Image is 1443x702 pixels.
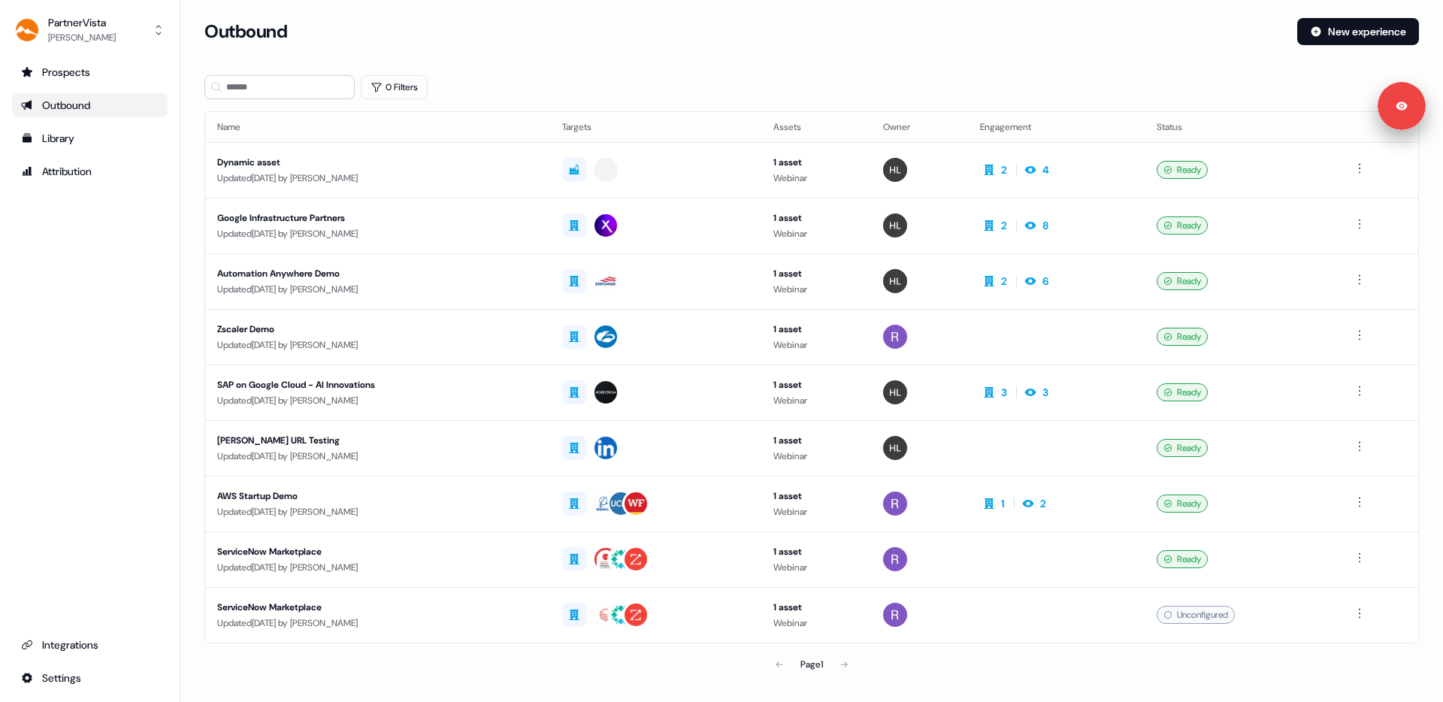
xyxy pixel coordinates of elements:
th: Engagement [968,112,1145,142]
div: Updated [DATE] by [PERSON_NAME] [217,171,538,186]
div: 1 asset [773,322,859,337]
div: Attribution [21,164,159,179]
div: Webinar [773,171,859,186]
button: New experience [1297,18,1419,45]
div: Outbound [21,98,159,113]
div: Library [21,131,159,146]
div: Updated [DATE] by [PERSON_NAME] [217,393,538,408]
img: Hondo [883,213,907,238]
div: AWS Startup Demo [217,489,538,504]
div: 3 [1042,385,1048,400]
div: Ready [1157,272,1208,290]
div: Updated [DATE] by [PERSON_NAME] [217,560,538,575]
button: PartnerVista[PERSON_NAME] [12,12,168,48]
img: Rick [883,325,907,349]
th: Assets [761,112,871,142]
div: 2 [1001,162,1007,177]
div: Ready [1157,495,1208,513]
th: Status [1145,112,1339,142]
div: 1 asset [773,266,859,281]
div: Unconfigured [1157,606,1235,624]
th: Name [205,112,550,142]
a: Go to integrations [12,666,168,690]
a: Go to outbound experience [12,93,168,117]
div: Updated [DATE] by [PERSON_NAME] [217,226,538,241]
div: [PERSON_NAME] URL Testing [217,433,538,448]
div: ServiceNow Marketplace [217,600,538,615]
div: Ready [1157,383,1208,401]
div: Webinar [773,449,859,464]
img: Hondo [883,436,907,460]
div: 1 asset [773,600,859,615]
div: 6 [1042,274,1048,289]
div: Ready [1157,328,1208,346]
div: [PERSON_NAME] [48,30,116,45]
div: 1 asset [773,155,859,170]
button: 0 Filters [361,75,428,99]
div: Integrations [21,637,159,652]
div: Ready [1157,216,1208,235]
div: Updated [DATE] by [PERSON_NAME] [217,504,538,519]
img: Rick [883,547,907,571]
div: Webinar [773,226,859,241]
div: Settings [21,670,159,685]
img: Hondo [883,380,907,404]
div: Webinar [773,560,859,575]
a: Go to prospects [12,60,168,84]
div: Webinar [773,282,859,297]
img: Hondo [883,158,907,182]
div: 2 [1001,274,1007,289]
div: Webinar [773,393,859,408]
img: Hondo [883,269,907,293]
div: 1 asset [773,433,859,448]
th: Targets [550,112,761,142]
div: Google Infrastructure Partners [217,210,538,225]
div: Updated [DATE] by [PERSON_NAME] [217,337,538,353]
div: Updated [DATE] by [PERSON_NAME] [217,616,538,631]
div: Automation Anywhere Demo [217,266,538,281]
div: Updated [DATE] by [PERSON_NAME] [217,449,538,464]
div: 1 asset [773,377,859,392]
img: Rick [883,492,907,516]
div: ServiceNow Marketplace [217,544,538,559]
div: PartnerVista [48,15,116,30]
th: Owner [871,112,968,142]
div: 3 [1001,385,1007,400]
div: Ready [1157,439,1208,457]
div: Webinar [773,616,859,631]
div: SAP on Google Cloud - AI Innovations [217,377,538,392]
div: 4 [1042,162,1049,177]
h3: Outbound [204,20,287,43]
div: 2 [1040,496,1046,511]
div: Updated [DATE] by [PERSON_NAME] [217,282,538,297]
div: 1 asset [773,544,859,559]
a: Go to templates [12,126,168,150]
div: Webinar [773,337,859,353]
img: Rick [883,603,907,627]
div: 2 [1001,218,1007,233]
div: Webinar [773,504,859,519]
div: Ready [1157,161,1208,179]
div: 8 [1042,218,1048,233]
a: Go to integrations [12,633,168,657]
div: Zscaler Demo [217,322,538,337]
div: Page 1 [800,657,823,672]
div: 1 [1001,496,1005,511]
div: 1 asset [773,210,859,225]
div: Prospects [21,65,159,80]
a: Go to attribution [12,159,168,183]
div: Dynamic asset [217,155,538,170]
div: 1 asset [773,489,859,504]
div: Ready [1157,550,1208,568]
